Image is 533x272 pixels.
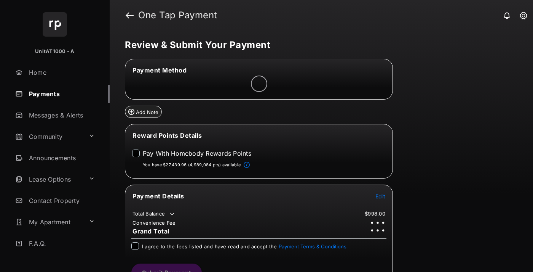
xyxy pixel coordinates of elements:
td: $998.00 [364,210,386,217]
a: My Apartment [12,213,86,231]
label: Pay With Homebody Rewards Points [143,150,251,157]
button: Add Note [125,106,162,118]
a: F.A.Q. [12,234,110,253]
td: Total Balance [132,210,176,218]
a: Messages & Alerts [12,106,110,124]
button: Edit [375,192,385,200]
button: I agree to the fees listed and have read and accept the [279,243,346,249]
a: Contact Property [12,192,110,210]
a: Announcements [12,149,110,167]
a: Payments [12,85,110,103]
strong: One Tap Payment [138,11,217,20]
span: I agree to the fees listed and have read and accept the [142,243,346,249]
p: UnitAT1000 - A [35,48,74,55]
td: Convenience Fee [132,219,176,226]
p: You have $27,439.96 (4,989,084 pts) available [143,162,241,168]
span: Payment Method [132,66,187,74]
a: Lease Options [12,170,86,188]
span: Reward Points Details [132,132,202,139]
img: svg+xml;base64,PHN2ZyB4bWxucz0iaHR0cDovL3d3dy53My5vcmcvMjAwMC9zdmciIHdpZHRoPSI2NCIgaGVpZ2h0PSI2NC... [43,12,67,37]
span: Grand Total [132,227,169,235]
a: Community [12,127,86,146]
span: Edit [375,193,385,200]
span: Payment Details [132,192,184,200]
h5: Review & Submit Your Payment [125,40,512,50]
a: Home [12,63,110,82]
